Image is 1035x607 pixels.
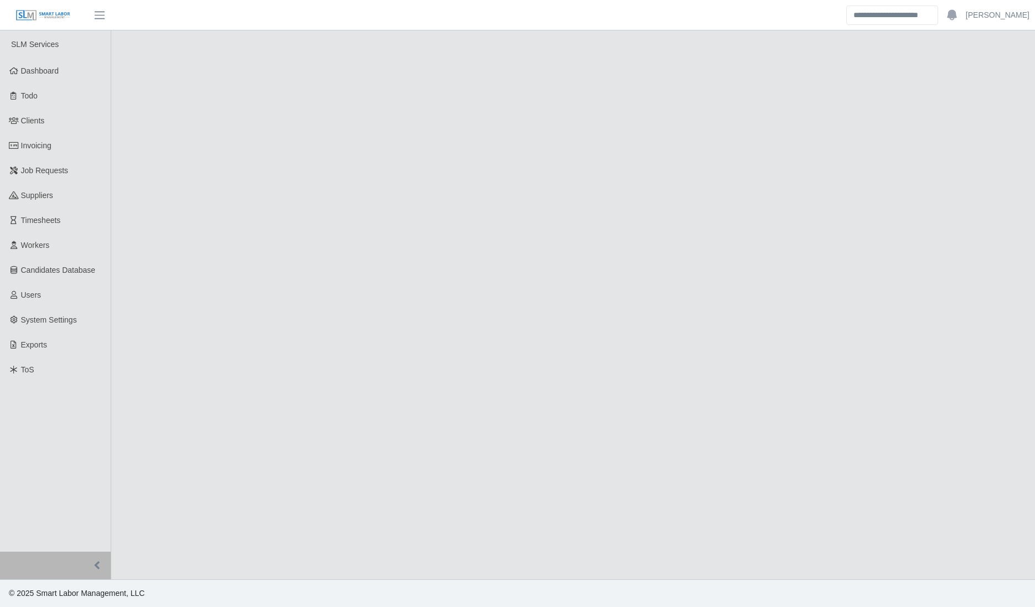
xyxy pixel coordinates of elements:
[21,266,96,274] span: Candidates Database
[21,216,61,225] span: Timesheets
[846,6,938,25] input: Search
[21,315,77,324] span: System Settings
[21,141,51,150] span: Invoicing
[21,241,50,250] span: Workers
[21,91,38,100] span: Todo
[21,290,42,299] span: Users
[11,40,59,49] span: SLM Services
[21,116,45,125] span: Clients
[21,340,47,349] span: Exports
[21,365,34,374] span: ToS
[15,9,71,22] img: SLM Logo
[21,191,53,200] span: Suppliers
[21,166,69,175] span: Job Requests
[966,9,1029,21] a: [PERSON_NAME]
[9,589,144,598] span: © 2025 Smart Labor Management, LLC
[21,66,59,75] span: Dashboard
